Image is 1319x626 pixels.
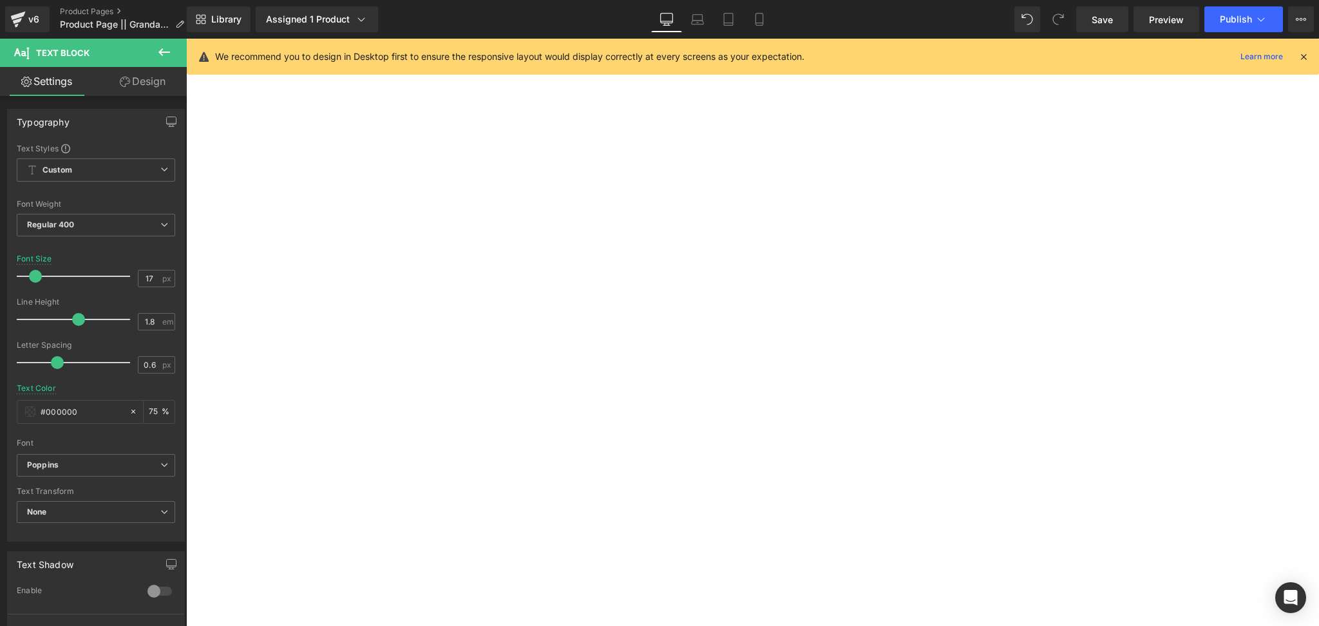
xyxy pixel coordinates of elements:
span: Save [1092,13,1113,26]
div: Open Intercom Messenger [1275,582,1306,613]
span: em [162,318,173,326]
span: Publish [1220,14,1252,24]
span: Preview [1149,13,1184,26]
span: px [162,361,173,369]
div: Text Transform [17,487,175,496]
div: Font [17,439,175,448]
i: Poppins [27,460,59,471]
span: Text Block [36,48,90,58]
button: Undo [1014,6,1040,32]
span: Product Page || Grandad || [60,19,170,30]
button: Publish [1204,6,1283,32]
b: Regular 400 [27,220,75,229]
div: Text Color [17,384,56,393]
button: More [1288,6,1314,32]
b: Custom [43,165,72,176]
a: Product Pages [60,6,195,17]
div: Text Styles [17,143,175,153]
b: None [27,507,47,517]
div: Text Shadow [17,552,73,570]
div: Letter Spacing [17,341,175,350]
div: Enable [17,585,135,599]
a: Design [96,67,189,96]
a: Learn more [1235,49,1288,64]
input: Color [41,404,123,419]
a: Desktop [651,6,682,32]
p: We recommend you to design in Desktop first to ensure the responsive layout would display correct... [215,50,804,64]
div: Typography [17,109,70,128]
a: Tablet [713,6,744,32]
div: Assigned 1 Product [266,13,368,26]
a: Laptop [682,6,713,32]
div: Line Height [17,298,175,307]
div: Font Weight [17,200,175,209]
a: Mobile [744,6,775,32]
div: Font Size [17,254,52,263]
div: v6 [26,11,42,28]
span: px [162,274,173,283]
a: v6 [5,6,50,32]
div: % [144,401,175,423]
a: New Library [187,6,251,32]
a: Preview [1134,6,1199,32]
button: Redo [1045,6,1071,32]
span: Library [211,14,242,25]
